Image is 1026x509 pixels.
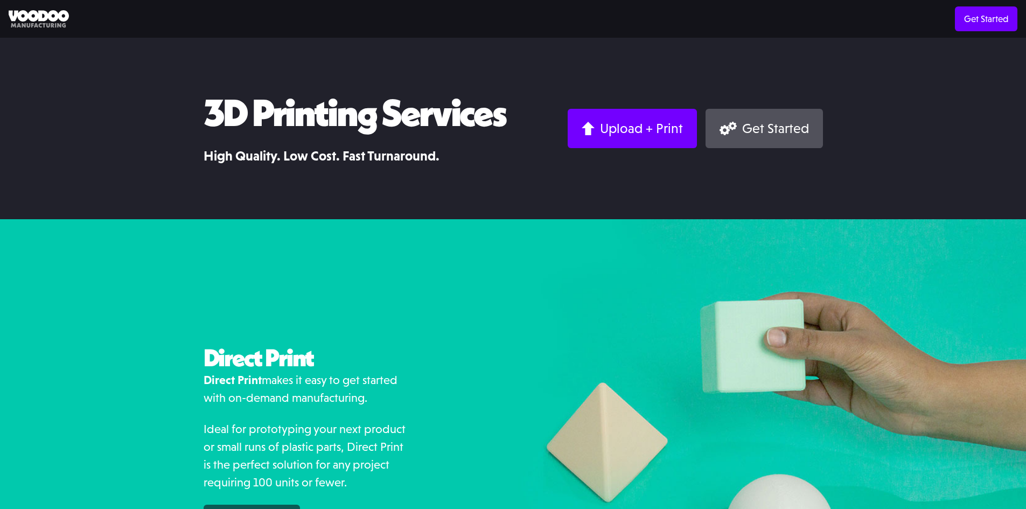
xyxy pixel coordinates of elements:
div: Upload + Print [600,120,683,137]
img: Voodoo Manufacturing logo [9,10,69,28]
img: Arrow up [582,122,595,135]
h2: Direct Print [204,345,411,372]
h1: 3D Printing Services [204,92,506,133]
strong: Direct Print [204,373,262,387]
div: Get Started [742,120,809,137]
a: Upload + Print [568,109,697,148]
p: makes it easy to get started with on-demand manufacturing. [204,371,411,407]
p: Ideal for prototyping your next product or small runs of plastic parts, Direct Print is the perfe... [204,420,411,491]
img: Gears [720,122,736,135]
a: Get Started [955,6,1017,31]
h3: High Quality. Low Cost. Fast Turnaround. [204,147,506,165]
a: Get Started [706,109,822,148]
